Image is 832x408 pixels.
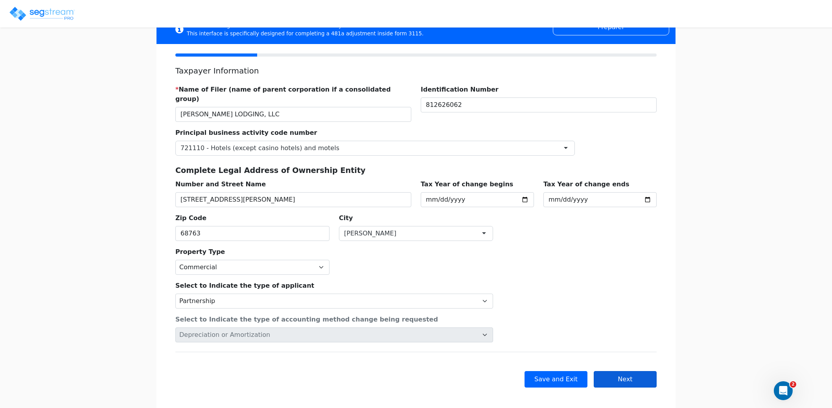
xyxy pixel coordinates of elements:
[175,315,438,324] label: Select to Indicate the type of accounting method change being requested
[175,281,314,290] label: Select to Indicate the type of applicant
[180,143,339,153] div: 721110 - Hotels (except casino hotels) and motels
[594,371,657,388] button: Next
[774,381,793,400] iframe: Intercom live chat
[525,371,587,388] button: Save and Exit
[175,85,411,104] label: Name of Filer (name of parent corporation if a consolidated group)
[344,229,396,238] div: [PERSON_NAME]
[421,85,499,94] label: Identification Number
[421,180,513,189] label: Tax Year of change begins
[175,247,225,257] label: Property Type
[175,180,266,189] label: Number and Street Name
[175,66,657,75] h5: Taxpayer Information
[9,6,75,22] img: logo_pro_r.png
[175,165,366,176] label: Complete Legal Address of Ownership Entity
[339,213,353,223] label: City
[175,213,206,223] label: Zip Code
[187,30,423,38] div: This interface is specifically designed for completing a 481a adjustment inside form 3115.
[175,128,317,138] label: Principal business activity code number
[543,180,629,189] label: Tax Year of change ends
[790,381,796,388] span: 2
